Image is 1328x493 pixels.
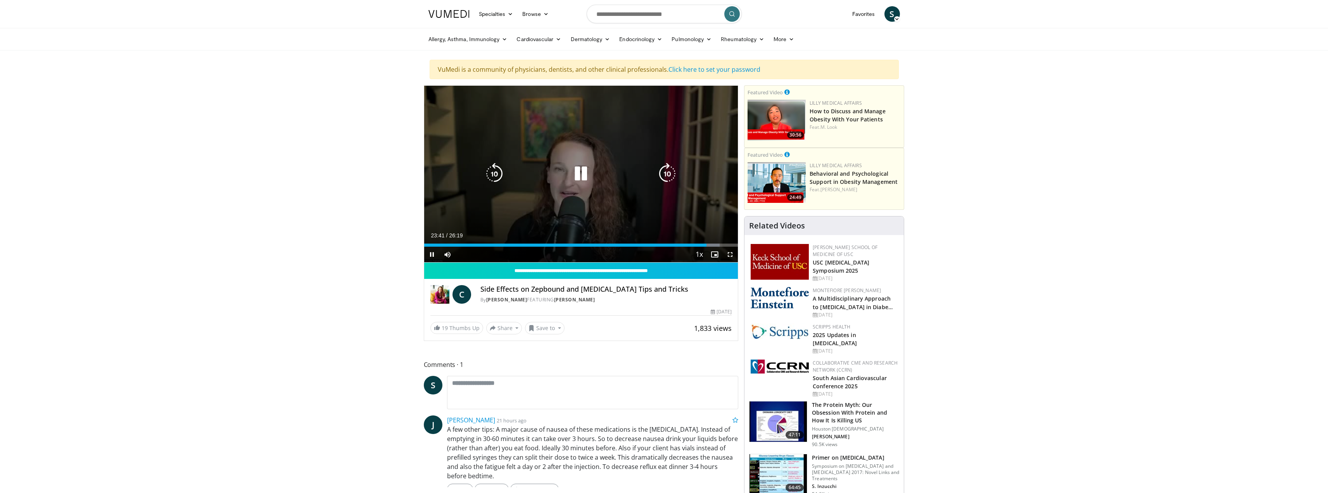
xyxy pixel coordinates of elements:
[447,416,495,424] a: [PERSON_NAME]
[707,247,722,262] button: Enable picture-in-picture mode
[431,232,445,239] span: 23:41
[812,401,899,424] h3: The Protein Myth: Our Obsession With Protein and How It Is Killing US
[748,89,783,96] small: Featured Video
[512,31,566,47] a: Cardiovascular
[615,31,667,47] a: Endocrinology
[748,151,783,158] small: Featured Video
[424,376,442,394] a: S
[751,287,809,308] img: b0142b4c-93a1-4b58-8f91-5265c282693c.png.150x105_q85_autocrop_double_scale_upscale_version-0.2.png
[716,31,769,47] a: Rheumatology
[447,425,739,481] p: A few other tips: A major cause of nausea of these medications is the [MEDICAL_DATA]. Instead of ...
[813,360,898,373] a: Collaborative CME and Research Network (CCRN)
[751,360,809,374] img: a04ee3ba-8487-4636-b0fb-5e8d268f3737.png.150x105_q85_autocrop_double_scale_upscale_version-0.2.png
[691,247,707,262] button: Playback Rate
[520,486,523,492] span: 4
[430,322,483,334] a: 19 Thumbs Up
[424,360,739,370] span: Comments 1
[748,162,806,203] a: 24:49
[813,295,893,310] a: A Multidisciplinary Approach to [MEDICAL_DATA] in Diabe…
[787,131,804,138] span: 30:56
[813,323,850,330] a: Scripps Health
[812,483,899,490] p: S. Inzucchi
[587,5,742,23] input: Search topics, interventions
[813,331,857,347] a: 2025 Updates in [MEDICAL_DATA]
[748,100,806,140] a: 30:56
[813,287,881,294] a: Montefiore [PERSON_NAME]
[474,6,518,22] a: Specialties
[884,6,900,22] a: S
[497,417,527,424] small: 21 hours ago
[424,31,512,47] a: Allergy, Asthma, Immunology
[810,100,862,106] a: Lilly Medical Affairs
[554,296,595,303] a: [PERSON_NAME]
[440,247,455,262] button: Mute
[813,259,869,274] a: USC [MEDICAL_DATA] Symposium 2025
[430,60,899,79] div: VuMedi is a community of physicians, dentists, and other clinical professionals.
[711,308,732,315] div: [DATE]
[749,401,899,448] a: 47:11 The Protein Myth: Our Obsession With Protein and How It Is Killing US Houston [DEMOGRAPHIC_...
[424,86,738,263] video-js: Video Player
[812,441,838,448] p: 90.5K views
[787,194,804,201] span: 24:49
[452,285,471,304] a: C
[813,374,887,390] a: South Asian Cardiovascular Conference 2025
[518,6,553,22] a: Browse
[769,31,799,47] a: More
[812,454,899,462] h3: Primer on [MEDICAL_DATA]
[446,232,448,239] span: /
[820,186,857,193] a: [PERSON_NAME]
[812,463,899,482] p: Symposium on [MEDICAL_DATA] and [MEDICAL_DATA] 2017: Novel Links and Treatments
[566,31,615,47] a: Dermatology
[813,244,877,258] a: [PERSON_NAME] School of Medicine of USC
[810,124,901,131] div: Feat.
[812,434,899,440] p: [PERSON_NAME]
[442,324,448,332] span: 19
[480,296,732,303] div: By FEATURING
[486,296,527,303] a: [PERSON_NAME]
[667,31,716,47] a: Pulmonology
[813,275,898,282] div: [DATE]
[525,322,565,334] button: Save to
[812,426,899,432] p: Houston [DEMOGRAPHIC_DATA]
[424,415,442,434] a: J
[486,322,522,334] button: Share
[449,232,463,239] span: 26:19
[810,107,886,123] a: How to Discuss and Manage Obesity With Your Patients
[424,244,738,247] div: Progress Bar
[424,247,440,262] button: Pause
[786,484,804,491] span: 64:45
[430,285,449,304] img: Dr. Carolynn Francavilla
[786,431,804,439] span: 47:11
[810,170,898,185] a: Behavioral and Psychological Support in Obesity Management
[813,311,898,318] div: [DATE]
[848,6,880,22] a: Favorites
[694,323,732,333] span: 1,833 views
[748,100,806,140] img: c98a6a29-1ea0-4bd5-8cf5-4d1e188984a7.png.150x105_q85_crop-smart_upscale.png
[668,65,760,74] a: Click here to set your password
[751,323,809,339] img: c9f2b0b7-b02a-4276-a72a-b0cbb4230bc1.jpg.150x105_q85_autocrop_double_scale_upscale_version-0.2.jpg
[813,391,898,398] div: [DATE]
[480,285,732,294] h4: Side Effects on Zepbound and [MEDICAL_DATA] Tips and Tricks
[748,162,806,203] img: ba3304f6-7838-4e41-9c0f-2e31ebde6754.png.150x105_q85_crop-smart_upscale.png
[749,221,805,230] h4: Related Videos
[813,348,898,355] div: [DATE]
[820,124,838,130] a: M. Look
[749,401,807,442] img: b7b8b05e-5021-418b-a89a-60a270e7cf82.150x105_q85_crop-smart_upscale.jpg
[810,162,862,169] a: Lilly Medical Affairs
[722,247,738,262] button: Fullscreen
[428,10,470,18] img: VuMedi Logo
[751,244,809,280] img: 7b941f1f-d101-407a-8bfa-07bd47db01ba.png.150x105_q85_autocrop_double_scale_upscale_version-0.2.jpg
[810,186,901,193] div: Feat.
